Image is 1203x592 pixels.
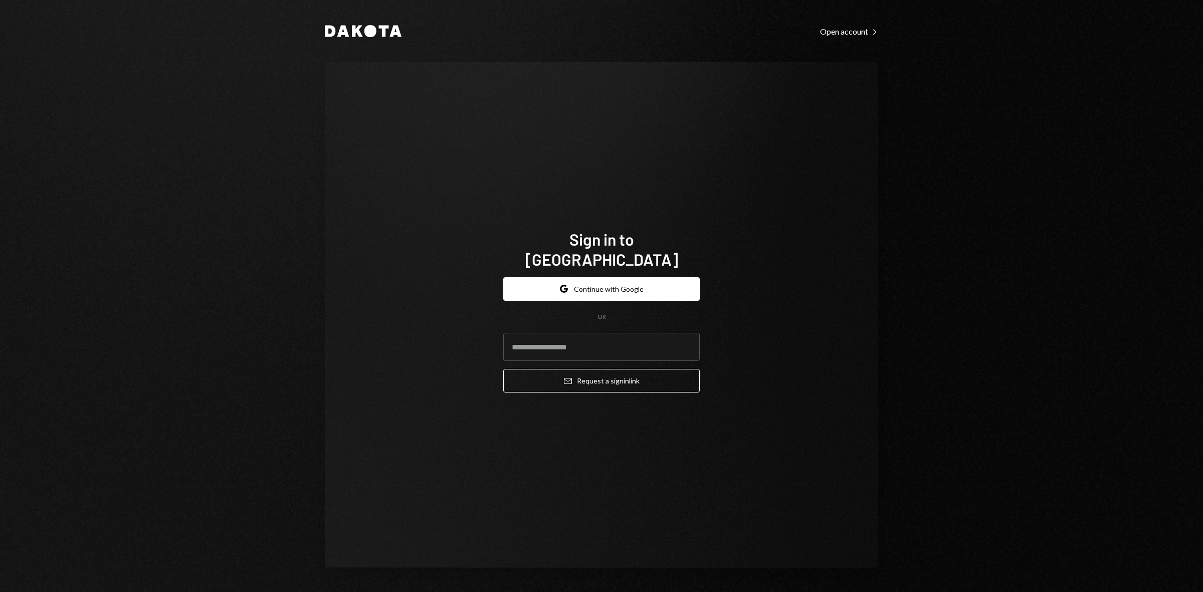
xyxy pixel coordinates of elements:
button: Continue with Google [503,277,700,301]
div: OR [597,313,606,321]
button: Request a signinlink [503,369,700,392]
h1: Sign in to [GEOGRAPHIC_DATA] [503,229,700,269]
a: Open account [820,26,878,37]
div: Open account [820,27,878,37]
